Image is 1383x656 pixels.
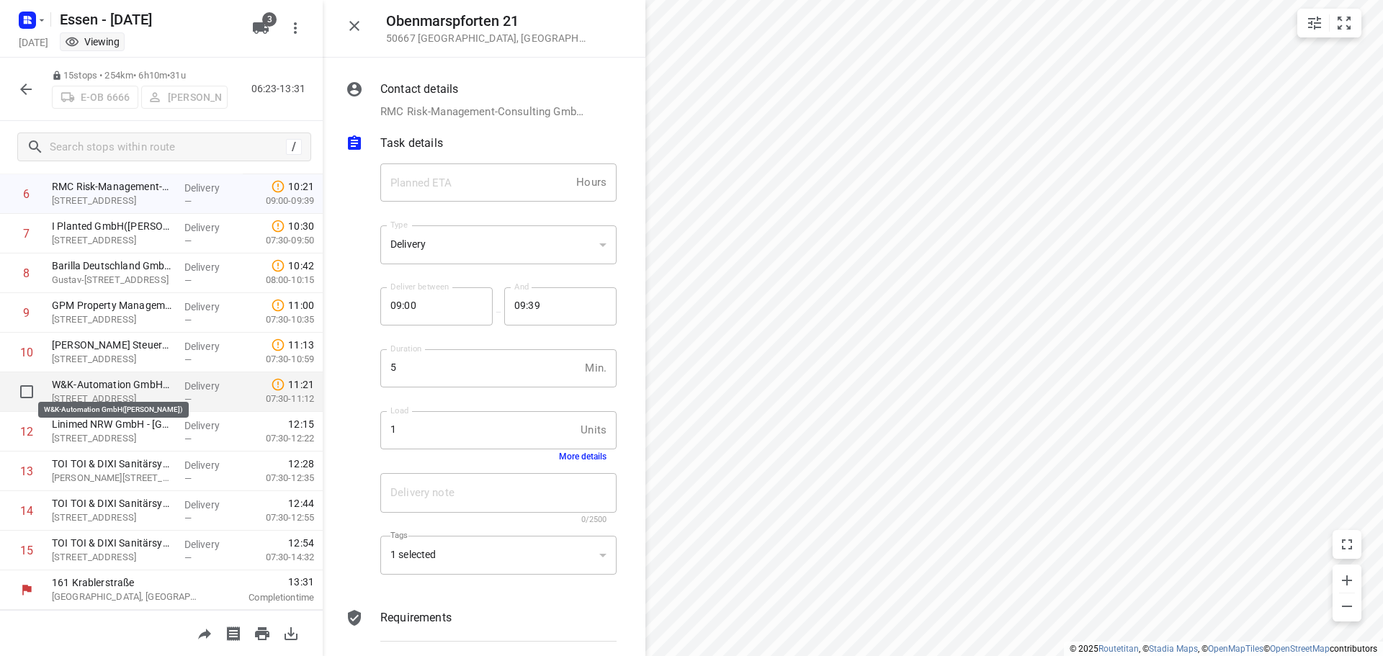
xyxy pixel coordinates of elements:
span: Print shipping labels [219,626,248,639]
button: 3 [246,14,275,42]
div: 1 selected [380,536,617,575]
p: Barilla Deutschland GmbH(Ute Richter) [52,259,173,273]
p: 07:30-12:35 [243,471,314,485]
div: Requirements [346,609,617,652]
p: 15 stops • 254km • 6h10m [52,69,228,83]
span: — [184,513,192,524]
div: Delivery [390,238,594,251]
button: More [281,14,310,42]
p: HENNIES Steuerberatung GmbH(Ricarda Hennies) [52,338,173,352]
button: More details [559,451,607,462]
p: 50667 [GEOGRAPHIC_DATA] , [GEOGRAPHIC_DATA] [386,32,588,44]
svg: Late [271,377,285,392]
button: Close [340,12,369,40]
div: 12 [20,425,33,439]
span: 10:30 [288,219,314,233]
p: 08:00-10:15 [243,273,314,287]
span: 11:21 [288,377,314,392]
p: Delivery [184,300,238,314]
div: Task details [346,135,617,155]
span: Print route [248,626,277,639]
p: 07:30-11:12 [243,392,314,406]
p: Task details [380,135,443,152]
div: Delivery [380,225,617,265]
div: 15 [20,544,33,557]
p: 09:00-09:39 [243,194,314,208]
svg: Late [271,219,285,233]
p: 07:30-10:59 [243,352,314,367]
a: OpenStreetMap [1270,644,1330,654]
p: Vogelsanger Str. 356-358, Köln [52,392,173,406]
p: Bahnhofstraße 74, Velbert [52,550,173,565]
p: 06:23-13:31 [251,81,311,96]
div: / [286,139,302,155]
div: small contained button group [1297,9,1361,37]
p: Requirements [380,609,452,626]
p: 07:30-14:32 [243,550,314,565]
p: [STREET_ADDRESS] [52,233,173,248]
svg: Late [271,338,285,352]
div: 8 [23,266,30,280]
svg: Late [271,179,285,194]
p: Delivery [184,379,238,393]
div: 13 [20,464,33,478]
span: — [184,235,192,246]
div: You are currently in view mode. To make any changes, go to edit project. [65,35,120,49]
p: Delivery [184,418,238,433]
p: 07:30-12:55 [243,511,314,525]
p: Delivery [184,498,238,512]
p: W&K-Automation GmbH([PERSON_NAME]) [52,377,173,392]
span: 11:13 [288,338,314,352]
p: [STREET_ADDRESS] [52,352,173,367]
p: GPM Property Management GmbH(Heinz Leo Hermanns) [52,298,173,313]
span: — [184,275,192,286]
svg: Late [271,298,285,313]
button: Map settings [1300,9,1329,37]
p: Delivery [184,537,238,552]
p: RMC Risk-Management-Consulting GmbH(Kückemanns [PERSON_NAME] ), [PHONE_NUMBER], [EMAIL_ADDRESS][D... [380,104,586,120]
p: Gustav-Heinemann-Ufer 72c, Köln [52,273,173,287]
div: 7 [23,227,30,241]
span: 10:21 [288,179,314,194]
p: TOI TOI & DIXI Sanitärsysteme GmbH - Velbert(Michael Jakob) [52,536,173,550]
p: Min. [585,360,607,377]
p: 07:30-12:22 [243,431,314,446]
span: 0/2500 [581,515,607,524]
h5: Obenmarspforten 21 [386,13,588,30]
p: Delivery [184,181,238,195]
p: Delivery [184,220,238,235]
p: [STREET_ADDRESS] [52,194,173,208]
span: 3 [262,12,277,27]
span: — [184,433,192,444]
p: Schulstraße 2c, Heiligenhaus [52,431,173,446]
div: 9 [23,306,30,320]
li: © 2025 , © , © © contributors [1070,644,1377,654]
span: 10:42 [288,259,314,273]
a: Stadia Maps [1149,644,1198,654]
span: — [184,394,192,405]
span: — [184,354,192,365]
a: OpenMapTiles [1208,644,1263,654]
span: • [167,70,170,81]
span: 12:15 [288,417,314,431]
p: Completion time [219,590,314,605]
a: Routetitan [1098,644,1139,654]
p: Carl-Zeiss-Straße 23, Heiligenhaus [52,471,173,485]
p: 161 Krablerstraße [52,575,202,590]
p: TOI TOI & DIXI Sanitärsysteme GmbH - Heiligenhaus(Michael Jakob) [52,457,173,471]
p: Units [581,422,607,439]
p: Linimed NRW GmbH - Heiligenhaus - 10901433(Heiligenhaus) [52,417,173,431]
span: 12:28 [288,457,314,471]
p: Delivery [184,458,238,472]
span: Download route [277,626,305,639]
span: — [184,315,192,325]
svg: Late [271,259,285,273]
p: [GEOGRAPHIC_DATA], [GEOGRAPHIC_DATA] [52,590,202,604]
div: 6 [23,187,30,201]
span: 12:54 [288,536,314,550]
p: Delivery [184,260,238,274]
p: Contact details [380,81,458,98]
span: Select [12,377,41,406]
p: Luxemburger Str. 150, Köln [52,313,173,327]
p: Hours [576,174,607,191]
